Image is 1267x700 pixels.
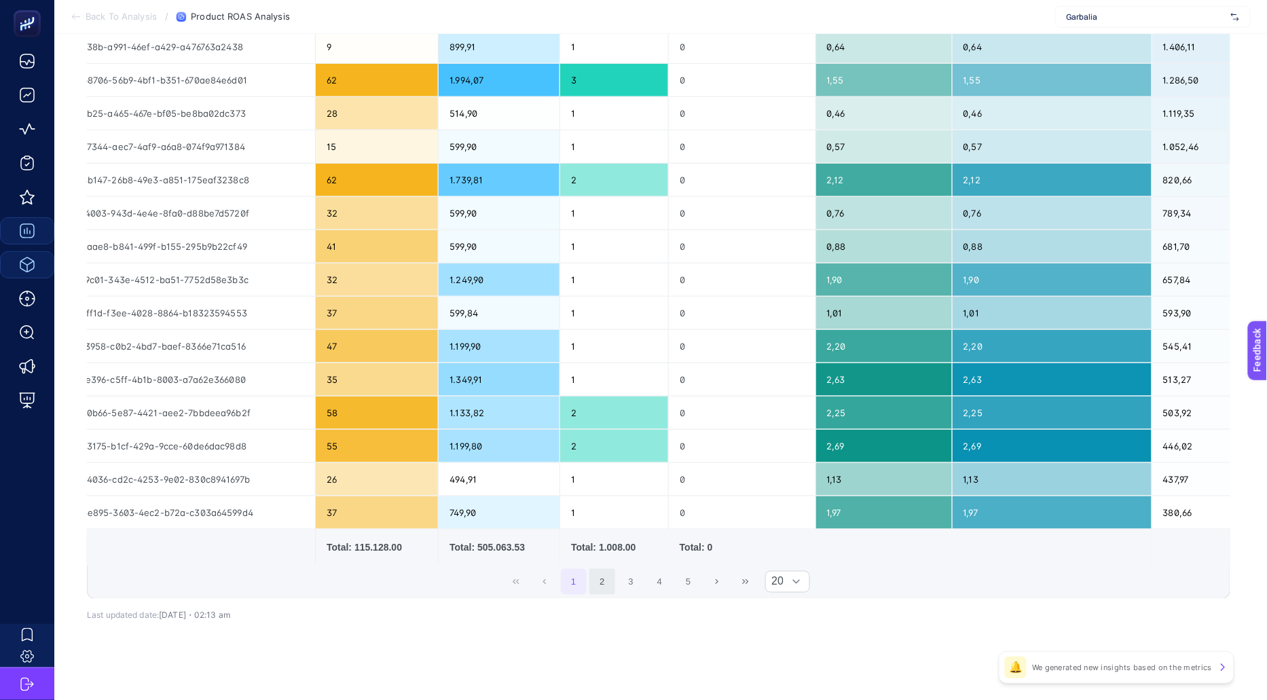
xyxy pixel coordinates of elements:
[560,97,668,130] div: 1
[560,297,668,329] div: 1
[1231,10,1239,24] img: svg%3e
[439,363,559,396] div: 1.349,91
[816,130,952,163] div: 0,57
[953,363,1152,396] div: 2,63
[54,230,315,263] div: d26baae8-b841-499f-b155-295b9b22cf49
[571,540,657,554] div: Total: 1.008.00
[560,330,668,363] div: 1
[953,230,1152,263] div: 0,88
[1152,263,1237,296] div: 657,84
[439,130,559,163] div: 599,90
[1152,230,1237,263] div: 681,70
[316,31,438,63] div: 9
[953,97,1152,130] div: 0,46
[953,297,1152,329] div: 1,01
[561,569,587,595] button: 1
[1152,330,1237,363] div: 545,41
[669,97,815,130] div: 0
[1152,31,1237,63] div: 1.406,11
[439,230,559,263] div: 599,90
[669,164,815,196] div: 0
[816,230,952,263] div: 0,88
[953,496,1152,529] div: 1,97
[439,263,559,296] div: 1.249,90
[560,397,668,429] div: 2
[54,31,315,63] div: cfd1f38b-a991-46ef-a429-a476763a2438
[669,31,815,63] div: 0
[1152,164,1237,196] div: 820,66
[560,363,668,396] div: 1
[953,430,1152,462] div: 2,69
[8,4,52,15] span: Feedback
[669,330,815,363] div: 0
[87,610,159,621] span: Last updated date:
[1067,12,1226,22] span: Garbalia
[1005,657,1027,678] div: 🔔
[560,496,668,529] div: 1
[560,263,668,296] div: 1
[439,31,559,63] div: 899,91
[54,463,315,496] div: d3e94036-cd2c-4253-9e02-830c8941697b
[953,31,1152,63] div: 0,64
[953,130,1152,163] div: 0,57
[316,197,438,229] div: 32
[316,297,438,329] div: 37
[54,330,315,363] div: f08c3958-c0b2-4bd7-baef-8366e71ca516
[816,164,952,196] div: 2,12
[816,263,952,296] div: 1,90
[704,569,730,595] button: Next Page
[439,496,559,529] div: 749,90
[54,130,315,163] div: 0c237344-aec7-4af9-a6a8-074f9a971384
[816,197,952,229] div: 0,76
[560,164,668,196] div: 2
[54,297,315,329] div: 1badff1d-f3ee-4028-8864-b18323594553
[439,463,559,496] div: 494,91
[54,430,315,462] div: cd203175-b1cf-429a-9cce-60de6dac98d8
[816,31,952,63] div: 0,64
[953,64,1152,96] div: 1,55
[953,463,1152,496] div: 1,13
[54,363,315,396] div: e3c1e396-c5ff-4b1b-8003-a7a62e366080
[669,230,815,263] div: 0
[316,463,438,496] div: 26
[647,569,673,595] button: 4
[54,397,315,429] div: a9da0b66-5e87-4421-aee2-7bbdeea96b2f
[953,197,1152,229] div: 0,76
[316,263,438,296] div: 32
[560,230,668,263] div: 1
[816,64,952,96] div: 1,55
[327,540,427,554] div: Total: 115.128.00
[316,363,438,396] div: 35
[1152,496,1237,529] div: 380,66
[816,363,952,396] div: 2,63
[560,31,668,63] div: 1
[159,610,230,621] span: [DATE]・02:13 am
[316,97,438,130] div: 28
[816,97,952,130] div: 0,46
[54,64,315,96] div: 53eb8706-56b9-4bf1-b351-670ae84e6d01
[680,540,804,554] div: Total: 0
[1152,430,1237,462] div: 446,02
[816,297,952,329] div: 1,01
[54,263,315,296] div: 1ba19c01-343e-4512-ba51-7752d58e3b3c
[54,97,315,130] div: f2f5fb25-a465-467e-bf05-be8ba02dc373
[816,397,952,429] div: 2,25
[439,64,559,96] div: 1.994,07
[1152,463,1237,496] div: 437,97
[316,130,438,163] div: 15
[54,496,315,529] div: 0023e895-3603-4ec2-b72a-c303a64599d4
[669,363,815,396] div: 0
[560,430,668,462] div: 2
[669,430,815,462] div: 0
[54,197,315,229] div: f7844003-943d-4e4e-8fa0-d88be7d5720f
[1152,297,1237,329] div: 593,90
[439,297,559,329] div: 599,84
[316,330,438,363] div: 47
[439,397,559,429] div: 1.133,82
[1152,363,1237,396] div: 513,27
[165,11,168,22] span: /
[589,569,615,595] button: 2
[439,330,559,363] div: 1.199,90
[560,130,668,163] div: 1
[191,12,290,22] span: Product ROAS Analysis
